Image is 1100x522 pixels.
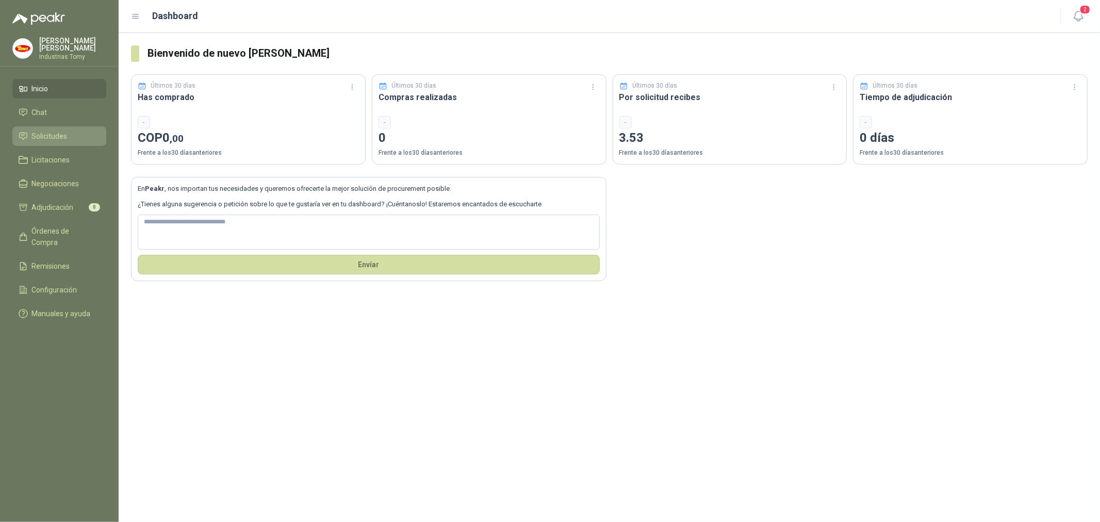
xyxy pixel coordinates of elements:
[379,116,391,128] div: -
[32,178,79,189] span: Negociaciones
[1069,7,1088,26] button: 2
[12,198,106,217] a: Adjudicación8
[12,304,106,323] a: Manuales y ayuda
[39,54,106,60] p: Industrias Tomy
[860,148,1081,158] p: Frente a los 30 días anteriores
[619,128,841,148] p: 3.53
[860,91,1081,104] h3: Tiempo de adjudicación
[619,116,632,128] div: -
[32,130,68,142] span: Solicitudes
[145,185,165,192] b: Peakr
[138,91,359,104] h3: Has comprado
[162,130,184,145] span: 0
[147,45,1088,61] h3: Bienvenido de nuevo [PERSON_NAME]
[12,280,106,300] a: Configuración
[12,103,106,122] a: Chat
[873,81,918,91] p: Últimos 30 días
[151,81,196,91] p: Últimos 30 días
[32,225,96,248] span: Órdenes de Compra
[32,284,77,296] span: Configuración
[379,148,600,158] p: Frente a los 30 días anteriores
[138,184,600,194] p: En , nos importan tus necesidades y queremos ofrecerte la mejor solución de procurement posible.
[32,107,47,118] span: Chat
[89,203,100,211] span: 8
[138,199,600,209] p: ¿Tienes alguna sugerencia o petición sobre lo que te gustaría ver en tu dashboard? ¡Cuéntanoslo! ...
[153,9,199,23] h1: Dashboard
[138,116,150,128] div: -
[12,221,106,252] a: Órdenes de Compra
[12,126,106,146] a: Solicitudes
[32,308,91,319] span: Manuales y ayuda
[32,83,48,94] span: Inicio
[391,81,436,91] p: Últimos 30 días
[12,12,65,25] img: Logo peakr
[170,133,184,144] span: ,00
[12,174,106,193] a: Negociaciones
[1079,5,1091,14] span: 2
[860,116,872,128] div: -
[138,255,600,274] button: Envíar
[12,79,106,99] a: Inicio
[12,256,106,276] a: Remisiones
[619,91,841,104] h3: Por solicitud recibes
[138,128,359,148] p: COP
[860,128,1081,148] p: 0 días
[12,150,106,170] a: Licitaciones
[32,154,70,166] span: Licitaciones
[632,81,677,91] p: Últimos 30 días
[39,37,106,52] p: [PERSON_NAME] [PERSON_NAME]
[379,91,600,104] h3: Compras realizadas
[32,202,74,213] span: Adjudicación
[138,148,359,158] p: Frente a los 30 días anteriores
[32,260,70,272] span: Remisiones
[619,148,841,158] p: Frente a los 30 días anteriores
[379,128,600,148] p: 0
[13,39,32,58] img: Company Logo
